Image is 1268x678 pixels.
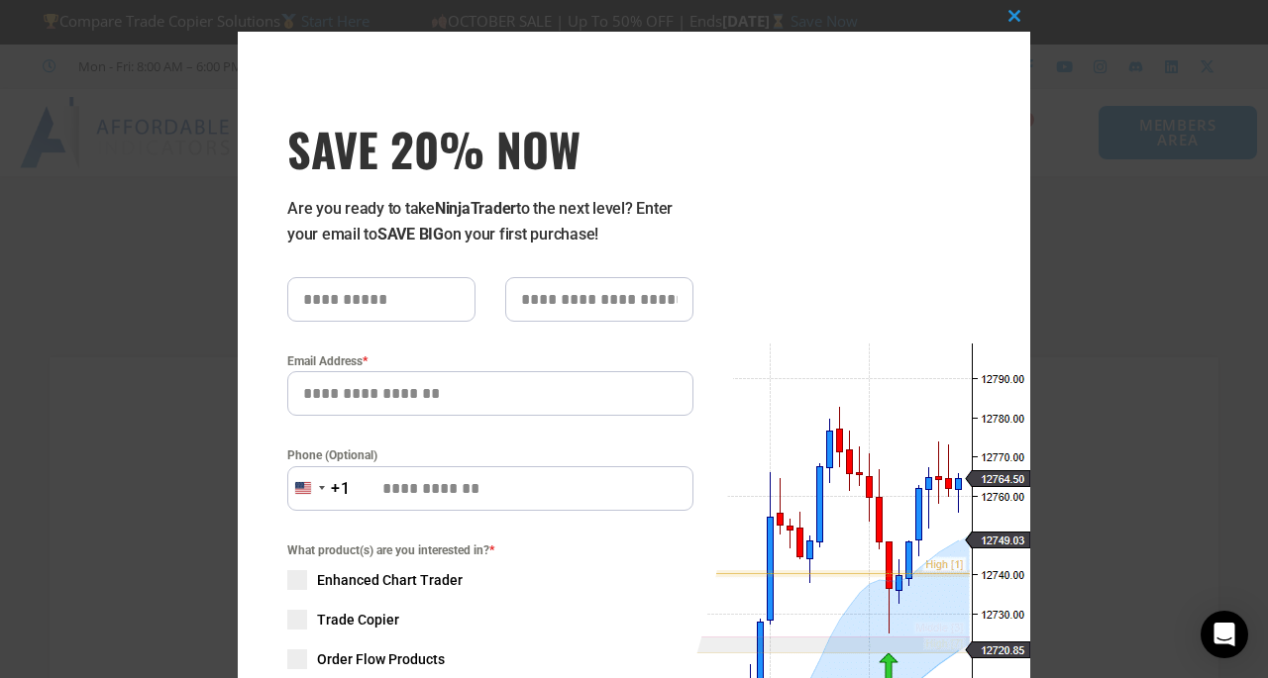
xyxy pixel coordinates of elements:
label: Enhanced Chart Trader [287,570,693,590]
div: Open Intercom Messenger [1201,611,1248,658]
h3: SAVE 20% NOW [287,121,693,176]
label: Trade Copier [287,610,693,630]
label: Email Address [287,351,693,371]
strong: NinjaTrader [435,199,516,218]
span: What product(s) are you interested in? [287,540,693,560]
strong: SAVE BIG [377,225,444,243]
button: Selected country [287,466,351,511]
span: Trade Copier [317,610,399,630]
span: Enhanced Chart Trader [317,570,463,590]
label: Phone (Optional) [287,445,693,465]
p: Are you ready to take to the next level? Enter your email to on your first purchase! [287,196,693,247]
div: +1 [331,476,351,502]
span: Order Flow Products [317,649,445,669]
label: Order Flow Products [287,649,693,669]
